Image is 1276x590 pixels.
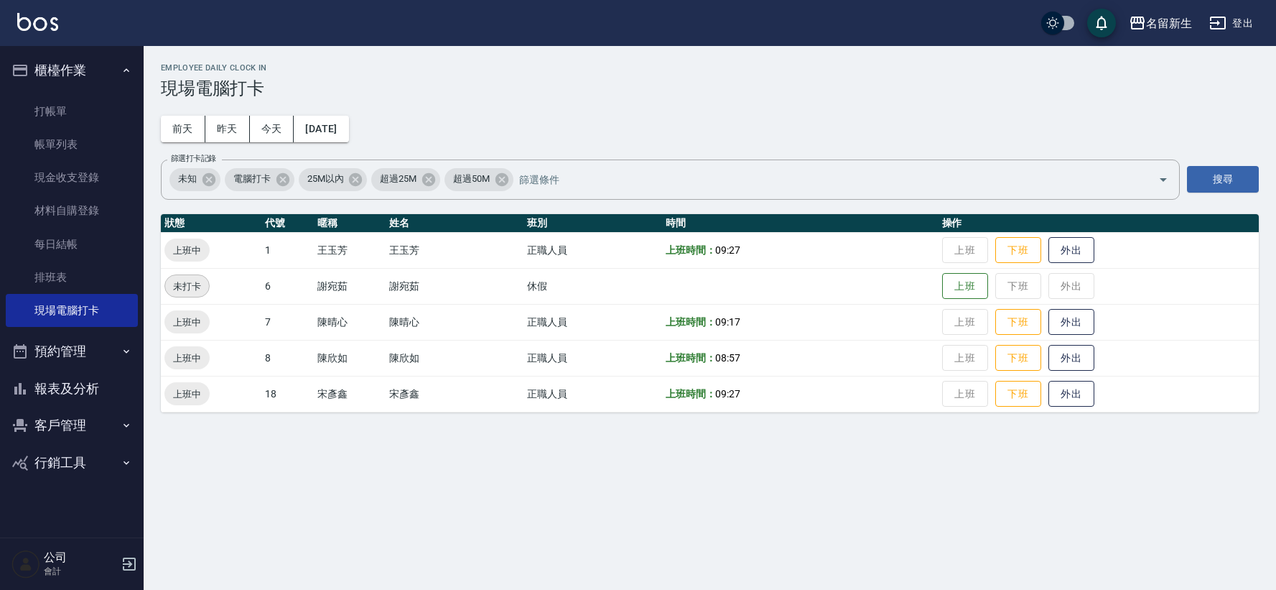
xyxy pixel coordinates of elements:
[386,214,523,233] th: 姓名
[164,387,210,402] span: 上班中
[6,333,138,370] button: 預約管理
[294,116,348,142] button: [DATE]
[165,279,209,294] span: 未打卡
[6,95,138,128] a: 打帳單
[715,388,740,400] span: 09:27
[6,261,138,294] a: 排班表
[6,444,138,481] button: 行銷工具
[1048,381,1094,407] button: 外出
[261,340,314,376] td: 8
[386,340,523,376] td: 陳欣如
[314,376,386,412] td: 宋彥鑫
[164,351,210,366] span: 上班中
[314,304,386,340] td: 陳晴心
[314,232,386,268] td: 王玉芳
[523,268,661,304] td: 休假
[44,565,117,578] p: 會計
[715,352,740,364] span: 08:57
[1048,309,1094,336] button: 外出
[715,244,740,256] span: 09:27
[164,315,210,330] span: 上班中
[314,268,386,304] td: 謝宛茹
[261,268,314,304] td: 6
[995,381,1041,407] button: 下班
[6,228,138,261] a: 每日結帳
[6,370,138,407] button: 報表及分析
[1048,237,1094,264] button: 外出
[11,550,40,579] img: Person
[44,550,117,565] h5: 公司
[6,294,138,327] a: 現場電腦打卡
[444,168,513,191] div: 超過50M
[6,194,138,227] a: 材料自購登錄
[161,214,261,233] th: 狀態
[666,352,716,364] b: 上班時間：
[386,304,523,340] td: 陳晴心
[161,116,205,142] button: 前天
[1087,9,1116,37] button: save
[1187,166,1259,193] button: 搜尋
[662,214,939,233] th: 時間
[523,340,661,376] td: 正職人員
[523,376,661,412] td: 正職人員
[169,172,205,186] span: 未知
[386,232,523,268] td: 王玉芳
[261,232,314,268] td: 1
[523,232,661,268] td: 正職人員
[314,340,386,376] td: 陳欣如
[261,376,314,412] td: 18
[169,168,220,191] div: 未知
[1048,345,1094,372] button: 外出
[6,407,138,444] button: 客戶管理
[666,388,716,400] b: 上班時間：
[995,237,1041,264] button: 下班
[250,116,294,142] button: 今天
[161,78,1259,98] h3: 現場電腦打卡
[205,116,250,142] button: 昨天
[523,214,661,233] th: 班別
[386,376,523,412] td: 宋彥鑫
[1203,10,1259,37] button: 登出
[299,168,368,191] div: 25M以內
[161,63,1259,73] h2: Employee Daily Clock In
[995,309,1041,336] button: 下班
[225,172,279,186] span: 電腦打卡
[164,243,210,258] span: 上班中
[666,244,716,256] b: 上班時間：
[715,316,740,328] span: 09:17
[371,168,440,191] div: 超過25M
[6,52,138,89] button: 櫃檯作業
[261,304,314,340] td: 7
[666,316,716,328] b: 上班時間：
[6,128,138,161] a: 帳單列表
[1152,168,1175,191] button: Open
[516,167,1133,192] input: 篩選條件
[995,345,1041,372] button: 下班
[1123,9,1198,38] button: 名留新生
[371,172,425,186] span: 超過25M
[261,214,314,233] th: 代號
[299,172,353,186] span: 25M以內
[6,161,138,194] a: 現金收支登錄
[314,214,386,233] th: 暱稱
[171,153,216,164] label: 篩選打卡記錄
[17,13,58,31] img: Logo
[523,304,661,340] td: 正職人員
[386,268,523,304] td: 謝宛茹
[225,168,294,191] div: 電腦打卡
[942,273,988,300] button: 上班
[444,172,498,186] span: 超過50M
[1146,14,1192,32] div: 名留新生
[939,214,1259,233] th: 操作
